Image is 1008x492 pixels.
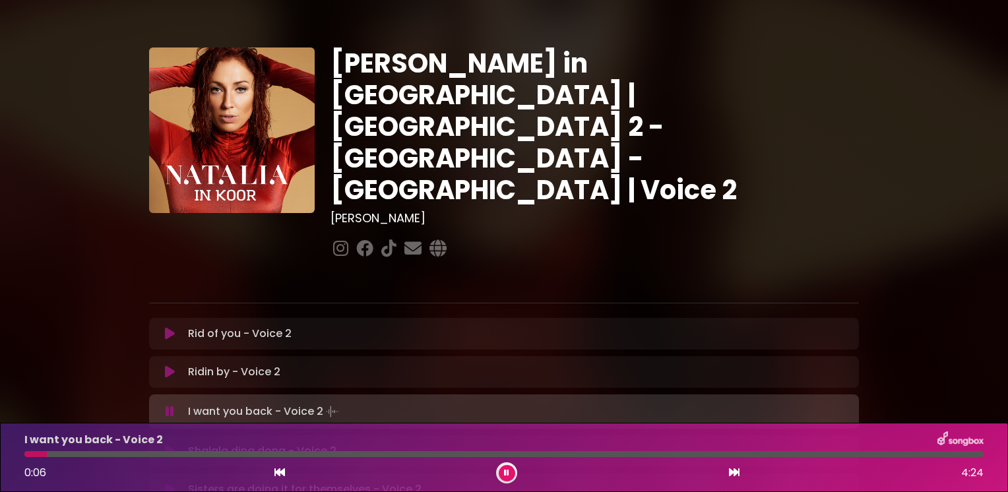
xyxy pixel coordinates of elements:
[149,47,315,213] img: YTVS25JmS9CLUqXqkEhs
[24,432,163,448] p: I want you back - Voice 2
[188,364,280,380] p: Ridin by - Voice 2
[331,211,859,226] h3: [PERSON_NAME]
[24,465,46,480] span: 0:06
[188,326,292,342] p: Rid of you - Voice 2
[188,402,342,421] p: I want you back - Voice 2
[323,402,342,421] img: waveform4.gif
[331,47,859,206] h1: [PERSON_NAME] in [GEOGRAPHIC_DATA] | [GEOGRAPHIC_DATA] 2 - [GEOGRAPHIC_DATA] - [GEOGRAPHIC_DATA] ...
[937,431,984,448] img: songbox-logo-white.png
[961,465,984,481] span: 4:24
